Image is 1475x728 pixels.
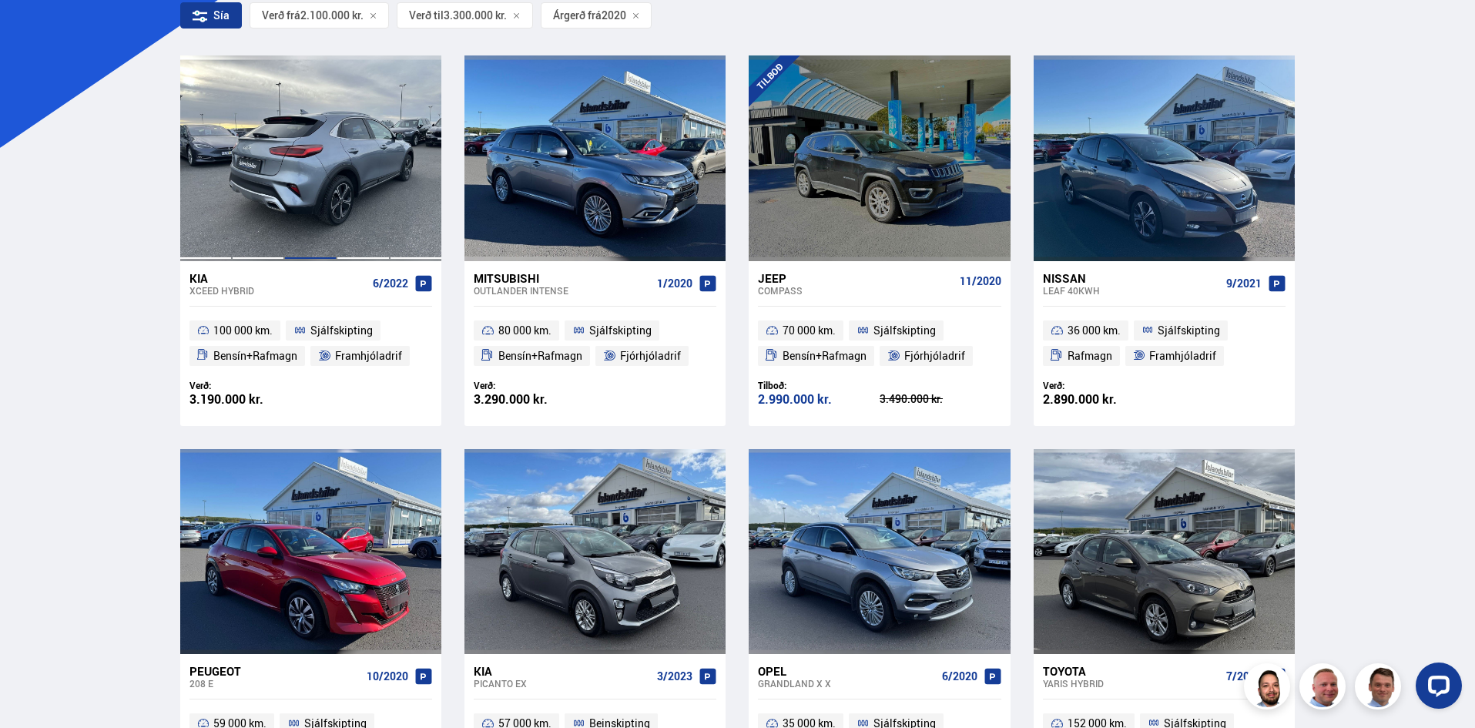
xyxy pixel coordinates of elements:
[620,347,681,365] span: Fjórhjóladrif
[904,347,965,365] span: Fjórhjóladrif
[1357,666,1403,712] img: FbJEzSuNWCJXmdc-.webp
[758,664,935,678] div: Opel
[1043,271,1220,285] div: Nissan
[1043,285,1220,296] div: Leaf 40KWH
[1068,347,1112,365] span: Rafmagn
[657,670,692,683] span: 3/2023
[1043,664,1220,678] div: Toyota
[180,261,441,426] a: Kia XCeed HYBRID 6/2022 100 000 km. Sjálfskipting Bensín+Rafmagn Framhjóladrif Verð: 3.190.000 kr.
[758,271,953,285] div: Jeep
[1226,670,1262,683] span: 7/2021
[464,261,726,426] a: Mitsubishi Outlander INTENSE 1/2020 80 000 km. Sjálfskipting Bensín+Rafmagn Fjórhjóladrif Verð: 3...
[474,380,595,391] div: Verð:
[758,380,880,391] div: Tilboð:
[589,321,652,340] span: Sjálfskipting
[758,393,880,406] div: 2.990.000 kr.
[409,9,444,22] span: Verð til
[498,321,551,340] span: 80 000 km.
[749,261,1010,426] a: Jeep Compass 11/2020 70 000 km. Sjálfskipting Bensín+Rafmagn Fjórhjóladrif Tilboð: 2.990.000 kr. ...
[189,678,360,689] div: 208 E
[474,271,651,285] div: Mitsubishi
[474,285,651,296] div: Outlander INTENSE
[189,285,367,296] div: XCeed HYBRID
[1043,393,1165,406] div: 2.890.000 kr.
[1403,656,1468,721] iframe: LiveChat chat widget
[942,670,977,683] span: 6/2020
[213,321,273,340] span: 100 000 km.
[1226,277,1262,290] span: 9/2021
[960,275,1001,287] span: 11/2020
[180,2,242,29] div: Sía
[1302,666,1348,712] img: siFngHWaQ9KaOqBr.png
[602,9,626,22] span: 2020
[1043,380,1165,391] div: Verð:
[1149,347,1216,365] span: Framhjóladrif
[189,393,311,406] div: 3.190.000 kr.
[783,321,836,340] span: 70 000 km.
[444,9,507,22] span: 3.300.000 kr.
[474,393,595,406] div: 3.290.000 kr.
[498,347,582,365] span: Bensín+Rafmagn
[1043,678,1220,689] div: Yaris HYBRID
[474,678,651,689] div: Picanto EX
[300,9,364,22] span: 2.100.000 kr.
[1246,666,1292,712] img: nhp88E3Fdnt1Opn2.png
[553,9,602,22] span: Árgerð frá
[1034,261,1295,426] a: Nissan Leaf 40KWH 9/2021 36 000 km. Sjálfskipting Rafmagn Framhjóladrif Verð: 2.890.000 kr.
[474,664,651,678] div: Kia
[1068,321,1121,340] span: 36 000 km.
[657,277,692,290] span: 1/2020
[783,347,867,365] span: Bensín+Rafmagn
[189,380,311,391] div: Verð:
[310,321,373,340] span: Sjálfskipting
[373,277,408,290] span: 6/2022
[213,347,297,365] span: Bensín+Rafmagn
[1158,321,1220,340] span: Sjálfskipting
[367,670,408,683] span: 10/2020
[880,394,1001,404] div: 3.490.000 kr.
[758,678,935,689] div: Grandland X X
[758,285,953,296] div: Compass
[873,321,936,340] span: Sjálfskipting
[335,347,402,365] span: Framhjóladrif
[262,9,300,22] span: Verð frá
[189,271,367,285] div: Kia
[189,664,360,678] div: Peugeot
